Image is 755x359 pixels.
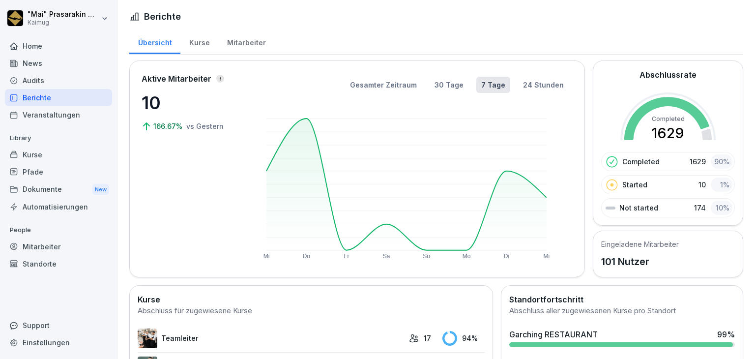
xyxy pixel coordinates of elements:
button: 24 Stunden [518,77,569,93]
a: Automatisierungen [5,198,112,215]
a: Einstellungen [5,334,112,351]
p: "Mai" Prasarakin Natechnanok [28,10,99,19]
text: Mi [544,253,550,260]
p: Aktive Mitarbeiter [142,73,211,85]
text: Fr [344,253,349,260]
text: So [423,253,431,260]
h2: Standortfortschritt [509,294,735,305]
p: 166.67% [153,121,184,131]
text: Do [303,253,311,260]
button: 7 Tage [476,77,510,93]
a: Übersicht [129,29,180,54]
a: Berichte [5,89,112,106]
div: New [92,184,109,195]
p: vs Gestern [186,121,224,131]
a: Standorte [5,255,112,272]
p: 10 [142,90,240,116]
a: Audits [5,72,112,89]
img: pytyph5pk76tu4q1kwztnixg.png [138,329,157,348]
div: 10 % [711,201,732,215]
a: Veranstaltungen [5,106,112,123]
a: Garching RESTAURANT99% [505,325,739,351]
button: 30 Tage [430,77,468,93]
div: 1 % [711,178,732,192]
div: Dokumente [5,180,112,199]
a: News [5,55,112,72]
div: 99 % [717,329,735,340]
div: Garching RESTAURANT [509,329,598,340]
p: Kaimug [28,19,99,26]
div: Abschluss für zugewiesene Kurse [138,305,485,317]
p: Started [622,179,647,190]
div: Support [5,317,112,334]
h2: Kurse [138,294,485,305]
button: Gesamter Zeitraum [345,77,422,93]
div: Abschluss aller zugewiesenen Kurse pro Standort [509,305,735,317]
p: 17 [424,333,431,343]
p: 10 [698,179,706,190]
div: 90 % [711,154,732,169]
text: Di [504,253,509,260]
p: 174 [694,203,706,213]
a: DokumenteNew [5,180,112,199]
h5: Eingeladene Mitarbeiter [601,239,679,249]
a: Home [5,37,112,55]
p: 101 Nutzer [601,254,679,269]
p: Not started [619,203,658,213]
a: Pfade [5,163,112,180]
a: Mitarbeiter [5,238,112,255]
h1: Berichte [144,10,181,23]
p: Library [5,130,112,146]
p: 1629 [690,156,706,167]
text: Sa [383,253,390,260]
text: Mo [463,253,471,260]
text: Mi [263,253,270,260]
p: People [5,222,112,238]
p: Completed [622,156,660,167]
a: Kurse [5,146,112,163]
a: Teamleiter [138,329,404,348]
div: 94 % [442,331,485,346]
a: Kurse [180,29,218,54]
h2: Abschlussrate [639,69,697,81]
a: Mitarbeiter [218,29,274,54]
